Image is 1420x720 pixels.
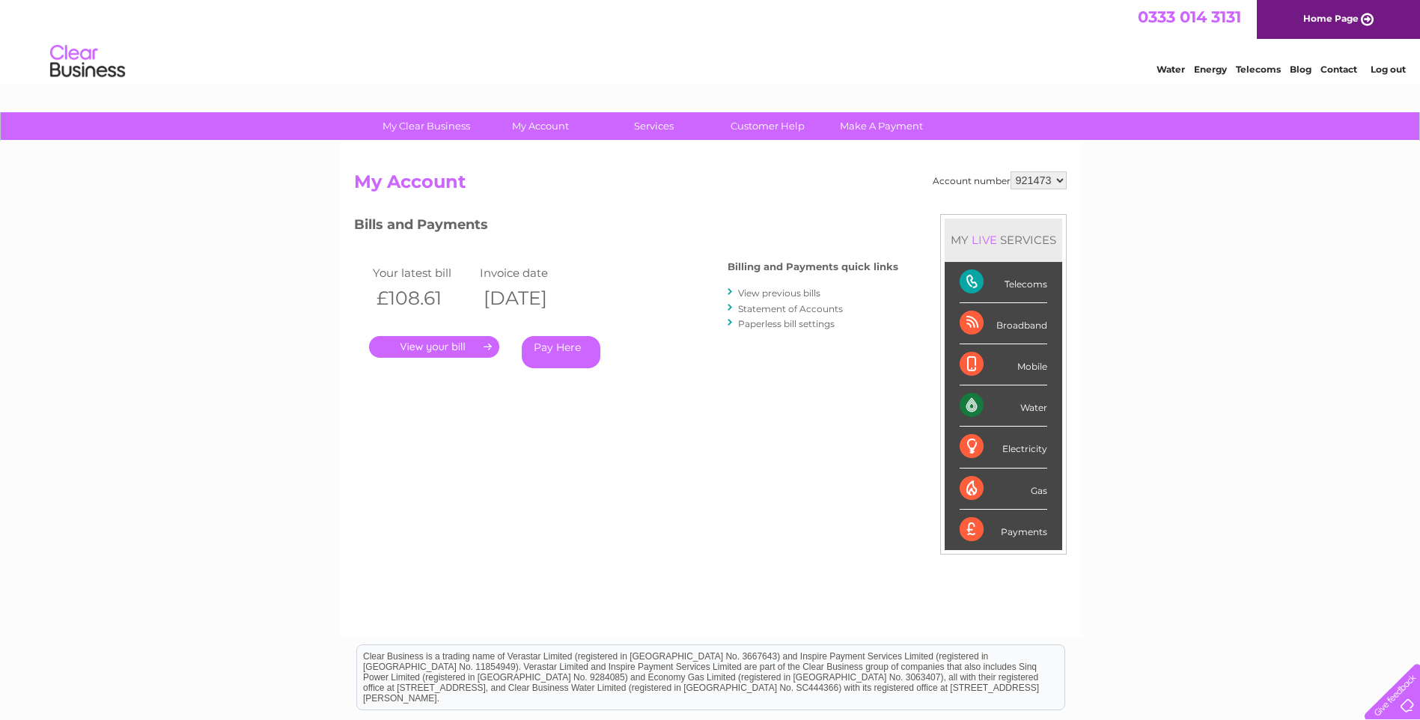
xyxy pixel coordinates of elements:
[1194,64,1227,75] a: Energy
[738,318,835,329] a: Paperless bill settings
[960,303,1047,344] div: Broadband
[960,510,1047,550] div: Payments
[354,171,1067,200] h2: My Account
[945,219,1062,261] div: MY SERVICES
[933,171,1067,189] div: Account number
[1320,64,1357,75] a: Contact
[478,112,602,140] a: My Account
[365,112,488,140] a: My Clear Business
[728,261,898,272] h4: Billing and Payments quick links
[820,112,943,140] a: Make A Payment
[476,283,584,314] th: [DATE]
[960,344,1047,385] div: Mobile
[369,336,499,358] a: .
[738,303,843,314] a: Statement of Accounts
[1290,64,1311,75] a: Blog
[1371,64,1406,75] a: Log out
[354,214,898,240] h3: Bills and Payments
[969,233,1000,247] div: LIVE
[1138,7,1241,26] a: 0333 014 3131
[1157,64,1185,75] a: Water
[369,283,477,314] th: £108.61
[522,336,600,368] a: Pay Here
[960,262,1047,303] div: Telecoms
[476,263,584,283] td: Invoice date
[960,427,1047,468] div: Electricity
[592,112,716,140] a: Services
[706,112,829,140] a: Customer Help
[738,287,820,299] a: View previous bills
[369,263,477,283] td: Your latest bill
[1236,64,1281,75] a: Telecoms
[357,8,1064,73] div: Clear Business is a trading name of Verastar Limited (registered in [GEOGRAPHIC_DATA] No. 3667643...
[960,469,1047,510] div: Gas
[960,385,1047,427] div: Water
[49,39,126,85] img: logo.png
